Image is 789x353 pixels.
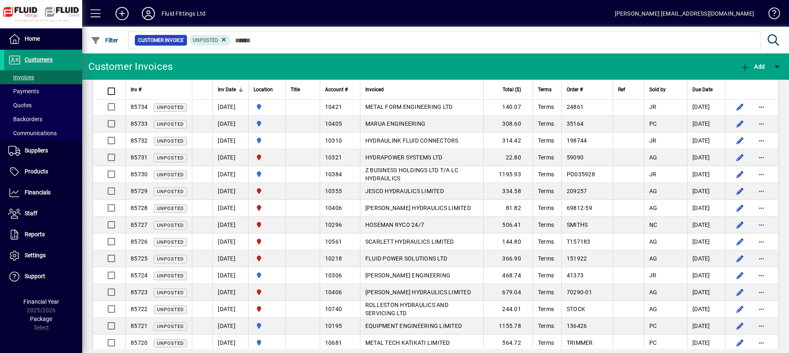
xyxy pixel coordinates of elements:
div: Location [254,85,280,94]
a: Home [4,29,82,49]
span: 10306 [325,272,342,279]
span: 10310 [325,137,342,144]
span: Unposted [157,138,184,144]
button: More options [755,168,768,181]
button: More options [755,336,768,349]
span: AUCKLAND [254,271,280,280]
span: Inv # [131,85,141,94]
a: Quotes [4,98,82,112]
span: 10355 [325,188,342,194]
td: [DATE] [687,250,725,267]
span: PC [649,323,657,329]
span: AG [649,238,657,245]
td: 366.90 [483,250,533,267]
td: 564.72 [483,335,533,351]
button: Edit [734,100,747,113]
span: HOSEMAN RYCO 24/7 [365,221,424,228]
td: 308.60 [483,115,533,132]
span: 85732 [131,137,148,144]
td: [DATE] [687,99,725,115]
span: 85721 [131,323,148,329]
span: FLUID FITTINGS CHRISTCHURCH [254,153,280,162]
a: Financials [4,182,82,203]
span: 70290-01 [567,289,592,295]
span: 85727 [131,221,148,228]
button: More options [755,151,768,164]
span: 85731 [131,154,148,161]
span: Unposted [157,172,184,178]
a: Backorders [4,112,82,126]
span: Unposted [157,290,184,295]
span: Terms [538,289,554,295]
td: [DATE] [212,301,248,318]
button: More options [755,286,768,299]
a: Payments [4,84,82,98]
td: 22.80 [483,149,533,166]
span: JESCO HYDRAULICS LIMITED [365,188,444,194]
span: 10406 [325,289,342,295]
td: 679.04 [483,284,533,301]
span: 35164 [567,120,584,127]
span: Unposted [193,37,218,43]
span: AG [649,154,657,161]
button: Edit [734,319,747,332]
span: Terms [538,272,554,279]
td: 144.80 [483,233,533,250]
span: 10296 [325,221,342,228]
button: Edit [734,185,747,198]
span: 10321 [325,154,342,161]
span: FLUID FITTINGS CHRISTCHURCH [254,220,280,229]
td: 506.41 [483,217,533,233]
span: Suppliers [25,147,48,154]
span: Filter [91,37,118,44]
span: Ref [618,85,625,94]
span: AG [649,255,657,262]
a: Settings [4,245,82,266]
button: Edit [734,218,747,231]
button: Edit [734,134,747,147]
span: Unposted [157,240,184,245]
span: Terms [538,120,554,127]
td: [DATE] [687,233,725,250]
span: [PERSON_NAME] HYDRAULICS LIMITED [365,205,471,211]
td: [DATE] [687,301,725,318]
span: Terms [538,306,554,312]
span: 41373 [567,272,584,279]
button: Edit [734,286,747,299]
span: 85733 [131,120,148,127]
span: Unposted [157,155,184,161]
span: Account # [325,85,348,94]
a: Products [4,162,82,182]
span: PC [649,120,657,127]
span: Title [291,85,300,94]
div: Ref [618,85,639,94]
button: Add [109,6,135,21]
span: Terms [538,85,551,94]
span: 85726 [131,238,148,245]
span: Z BUSINESS HOLDINGS LTD T/A LC HYDRAULICS [365,167,459,182]
span: Financials [25,189,51,196]
td: [DATE] [212,166,248,183]
span: 85728 [131,205,148,211]
span: Package [30,316,52,322]
button: More options [755,218,768,231]
a: Staff [4,203,82,224]
td: 1195.93 [483,166,533,183]
mat-chip: Customer Invoice Status: Unposted [189,35,231,46]
td: 81.82 [483,200,533,217]
span: [PERSON_NAME] HYDRAULICS LIMITED [365,289,471,295]
td: 314.42 [483,132,533,149]
span: Total ($) [503,85,521,94]
button: Add [738,59,767,74]
span: FLUID FITTINGS CHRISTCHURCH [254,187,280,196]
a: Support [4,266,82,287]
button: More options [755,319,768,332]
span: 85720 [131,339,148,346]
span: 198744 [567,137,587,144]
span: Invoiced [365,85,384,94]
td: [DATE] [212,115,248,132]
span: Terms [538,104,554,110]
div: Sold by [649,85,682,94]
span: STOCK [567,306,585,312]
span: NC [649,221,657,228]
